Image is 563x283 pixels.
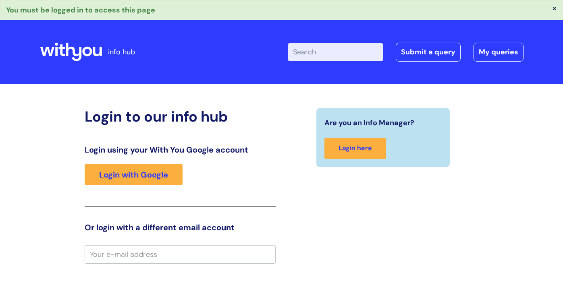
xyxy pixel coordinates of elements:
[552,4,557,12] button: ×
[396,43,461,61] a: Submit a query
[324,116,414,129] span: Are you an Info Manager?
[85,145,276,155] h3: Login using your With You Google account
[474,43,524,61] a: My queries
[85,108,276,125] h2: Login to our info hub
[85,223,276,232] h3: Or login with a different email account
[85,164,183,185] a: Login with Google
[108,45,135,58] p: info hub
[85,245,276,264] input: Your e-mail address
[288,43,383,61] input: Search
[324,138,386,159] a: Login here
